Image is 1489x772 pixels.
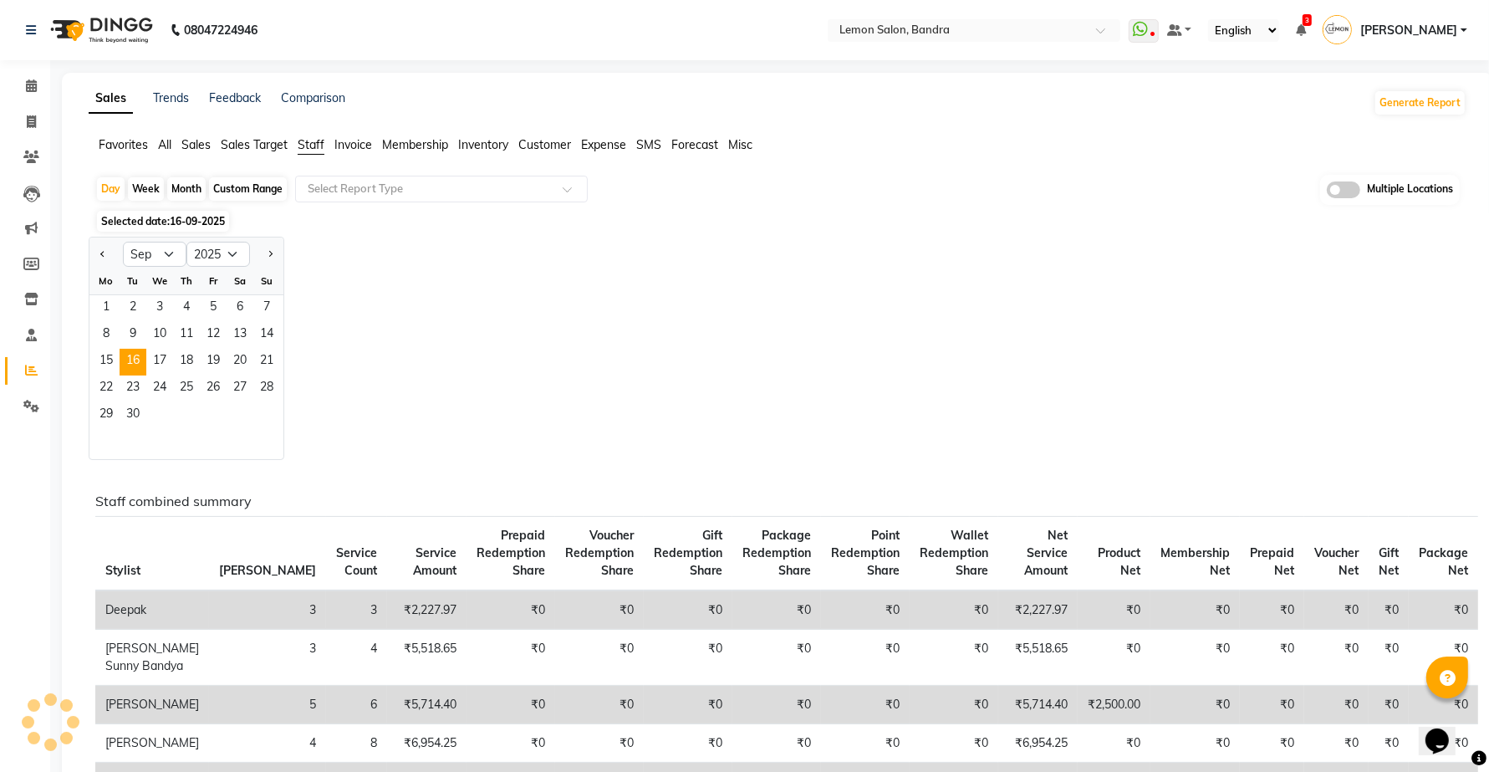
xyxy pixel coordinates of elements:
[644,724,732,763] td: ₹0
[93,402,120,429] div: Monday, September 29, 2025
[326,630,387,686] td: 4
[200,322,227,349] div: Friday, September 12, 2025
[95,591,209,630] td: Deepak
[910,686,998,724] td: ₹0
[120,295,146,322] span: 2
[219,563,316,578] span: [PERSON_NAME]
[123,242,186,267] select: Select month
[298,137,324,152] span: Staff
[93,295,120,322] span: 1
[93,402,120,429] span: 29
[173,295,200,322] div: Thursday, September 4, 2025
[89,84,133,114] a: Sales
[821,630,910,686] td: ₹0
[555,724,644,763] td: ₹0
[326,724,387,763] td: 8
[998,724,1078,763] td: ₹6,954.25
[221,137,288,152] span: Sales Target
[920,528,988,578] span: Wallet Redemption Share
[732,724,821,763] td: ₹0
[1250,545,1294,578] span: Prepaid Net
[263,241,277,268] button: Next month
[281,90,345,105] a: Comparison
[93,322,120,349] div: Monday, September 8, 2025
[728,137,752,152] span: Misc
[1360,22,1457,39] span: [PERSON_NAME]
[209,724,326,763] td: 4
[387,686,467,724] td: ₹5,714.40
[387,630,467,686] td: ₹5,518.65
[1240,724,1304,763] td: ₹0
[209,686,326,724] td: 5
[173,349,200,376] span: 18
[146,268,173,294] div: We
[1419,705,1472,755] iframe: chat widget
[146,376,173,402] span: 24
[1304,724,1369,763] td: ₹0
[1369,591,1409,630] td: ₹0
[95,630,209,686] td: [PERSON_NAME] Sunny Bandya
[181,137,211,152] span: Sales
[227,376,253,402] span: 27
[120,349,146,376] div: Tuesday, September 16, 2025
[477,528,545,578] span: Prepaid Redemption Share
[146,322,173,349] span: 10
[326,686,387,724] td: 6
[1098,545,1140,578] span: Product Net
[120,295,146,322] div: Tuesday, September 2, 2025
[209,90,261,105] a: Feedback
[200,295,227,322] div: Friday, September 5, 2025
[387,591,467,630] td: ₹2,227.97
[93,349,120,376] span: 15
[1409,724,1478,763] td: ₹0
[120,349,146,376] span: 16
[105,563,140,578] span: Stylist
[227,295,253,322] div: Saturday, September 6, 2025
[387,724,467,763] td: ₹6,954.25
[209,591,326,630] td: 3
[173,349,200,376] div: Thursday, September 18, 2025
[97,211,229,232] span: Selected date:
[93,322,120,349] span: 8
[120,322,146,349] div: Tuesday, September 9, 2025
[654,528,722,578] span: Gift Redemption Share
[146,322,173,349] div: Wednesday, September 10, 2025
[1024,528,1068,578] span: Net Service Amount
[173,295,200,322] span: 4
[200,268,227,294] div: Fr
[120,376,146,402] div: Tuesday, September 23, 2025
[1323,15,1352,44] img: Farheen Ansari
[1375,91,1465,115] button: Generate Report
[146,376,173,402] div: Wednesday, September 24, 2025
[253,376,280,402] div: Sunday, September 28, 2025
[336,545,377,578] span: Service Count
[565,528,634,578] span: Voucher Redemption Share
[1369,686,1409,724] td: ₹0
[1078,724,1150,763] td: ₹0
[93,349,120,376] div: Monday, September 15, 2025
[173,322,200,349] div: Thursday, September 11, 2025
[1304,630,1369,686] td: ₹0
[821,686,910,724] td: ₹0
[43,7,157,54] img: logo
[173,376,200,402] div: Thursday, September 25, 2025
[1078,630,1150,686] td: ₹0
[467,591,555,630] td: ₹0
[93,376,120,402] div: Monday, September 22, 2025
[209,177,287,201] div: Custom Range
[93,376,120,402] span: 22
[227,349,253,376] div: Saturday, September 20, 2025
[1078,686,1150,724] td: ₹2,500.00
[555,591,644,630] td: ₹0
[732,630,821,686] td: ₹0
[253,322,280,349] span: 14
[120,402,146,429] span: 30
[200,349,227,376] div: Friday, September 19, 2025
[1409,686,1478,724] td: ₹0
[732,686,821,724] td: ₹0
[173,376,200,402] span: 25
[1240,591,1304,630] td: ₹0
[1367,181,1453,198] span: Multiple Locations
[158,137,171,152] span: All
[382,137,448,152] span: Membership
